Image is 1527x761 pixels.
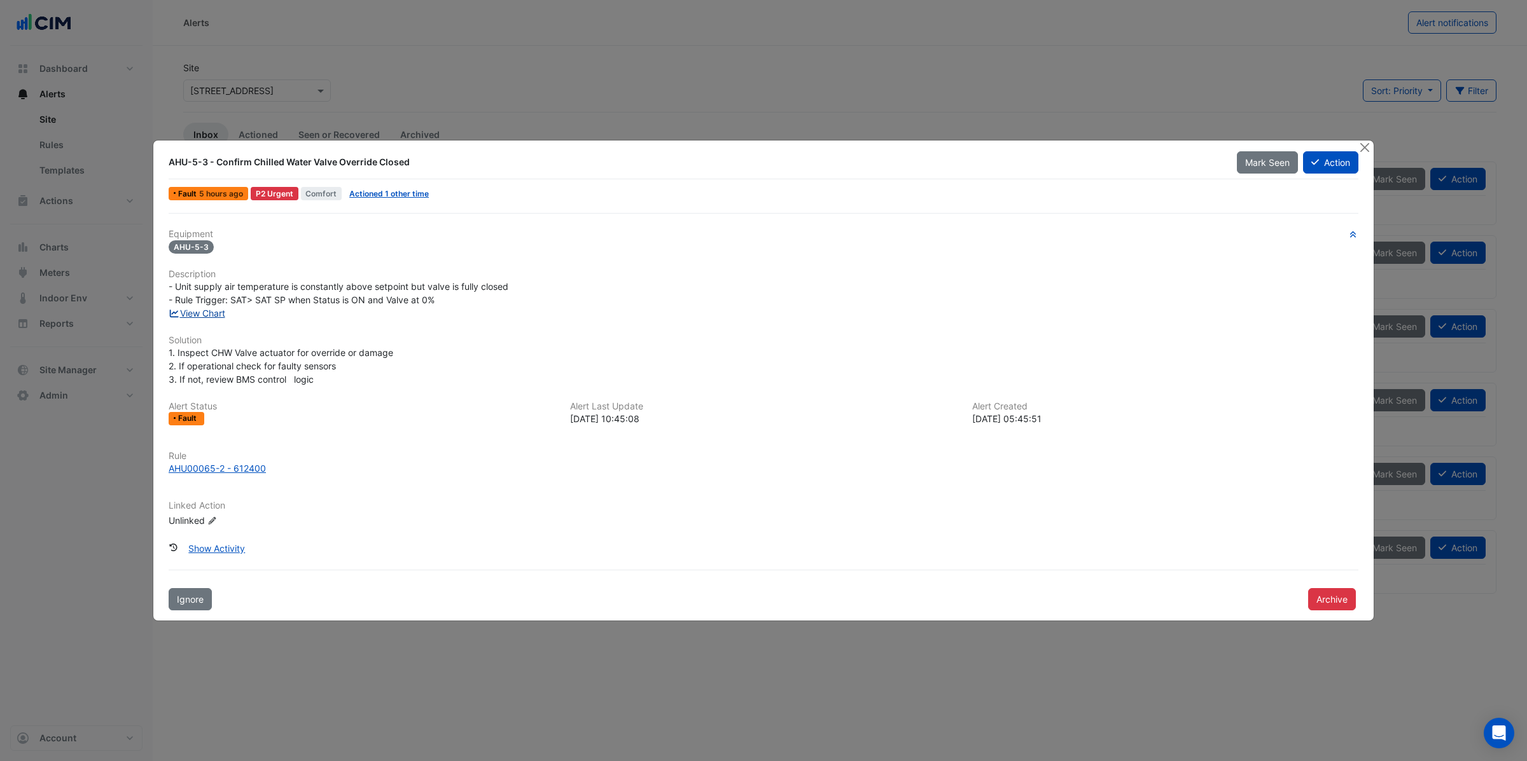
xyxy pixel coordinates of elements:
[570,412,956,425] div: [DATE] 10:45:08
[169,500,1358,511] h6: Linked Action
[178,190,199,198] span: Fault
[1237,151,1298,174] button: Mark Seen
[169,347,393,385] span: 1. Inspect CHW Valve actuator for override or damage 2. If operational check for faulty sensors 3...
[972,412,1358,425] div: [DATE] 05:45:51
[301,187,342,200] span: Comfort
[251,187,298,200] div: P2 Urgent
[169,308,225,319] a: View Chart
[169,156,1222,168] div: AHU-5-3 - Confirm Chilled Water Valve Override Closed
[1245,157,1290,168] span: Mark Seen
[199,189,243,198] span: Thu 28-Aug-2025 10:45 AEST
[207,516,217,525] fa-icon: Edit Linked Action
[169,451,1358,462] h6: Rule
[570,401,956,412] h6: Alert Last Update
[169,269,1358,280] h6: Description
[1484,718,1514,748] div: Open Intercom Messenger
[169,462,266,475] div: AHU00065-2 - 612400
[169,229,1358,240] h6: Equipment
[178,415,199,422] span: Fault
[169,281,508,305] span: - Unit supply air temperature is constantly above setpoint but valve is fully closed - Rule Trigg...
[1308,588,1356,610] button: Archive
[972,401,1358,412] h6: Alert Created
[177,594,204,605] span: Ignore
[169,513,321,526] div: Unlinked
[169,588,212,610] button: Ignore
[1303,151,1358,174] button: Action
[169,462,1358,475] a: AHU00065-2 - 612400
[349,189,429,198] a: Actioned 1 other time
[169,401,555,412] h6: Alert Status
[169,240,214,254] span: AHU-5-3
[1358,141,1371,154] button: Close
[180,537,253,559] button: Show Activity
[169,335,1358,346] h6: Solution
